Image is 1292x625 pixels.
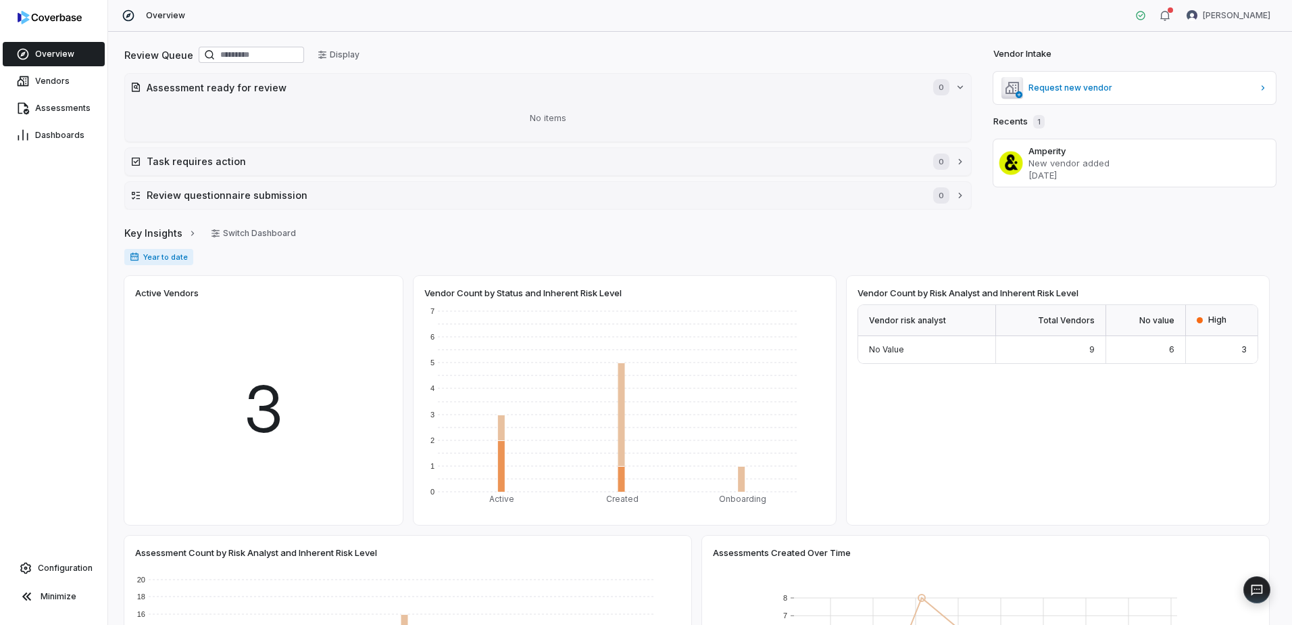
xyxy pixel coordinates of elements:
[203,223,304,244] button: Switch Dashboard
[41,591,76,602] span: Minimize
[135,547,377,559] span: Assessment Count by Risk Analyst and Inherent Risk Level
[933,79,949,95] span: 0
[3,42,105,66] a: Overview
[125,148,971,175] button: Task requires action0
[35,130,84,141] span: Dashboards
[3,69,105,93] a: Vendors
[1028,145,1270,157] h3: Amperity
[147,154,920,168] h2: Task requires action
[993,139,1276,187] a: AmperityNew vendor added[DATE]
[430,333,434,341] text: 6
[996,305,1106,336] div: Total Vendors
[858,287,1078,299] span: Vendor Count by Risk Analyst and Inherent Risk Level
[1187,10,1197,21] img: Angela Anderson avatar
[713,547,851,559] span: Assessments Created Over Time
[430,462,434,470] text: 1
[430,436,434,444] text: 2
[35,103,91,114] span: Assessments
[243,361,284,458] span: 3
[137,576,145,584] text: 20
[5,583,102,610] button: Minimize
[124,48,193,62] h2: Review Queue
[125,74,971,101] button: Assessment ready for review0
[1241,344,1247,354] span: 3
[1028,169,1270,181] p: [DATE]
[1033,115,1045,129] span: 1
[1178,5,1278,26] button: Angela Anderson avatar[PERSON_NAME]
[125,182,971,209] button: Review questionnaire submission0
[1028,157,1270,169] p: New vendor added
[933,154,949,170] span: 0
[18,11,82,24] img: logo-D7KZi-bG.svg
[35,49,74,60] span: Overview
[858,305,996,336] div: Vendor risk analyst
[430,384,434,392] text: 4
[1169,344,1174,354] span: 6
[120,219,201,248] button: Key Insights
[430,358,434,367] text: 5
[3,96,105,120] a: Assessments
[3,123,105,147] a: Dashboards
[1106,305,1186,336] div: No value
[430,488,434,496] text: 0
[1203,10,1270,21] span: [PERSON_NAME]
[424,287,622,299] span: Vendor Count by Status and Inherent Risk Level
[1028,83,1253,93] span: Request new vendor
[137,610,145,618] text: 16
[309,45,368,65] button: Display
[1208,315,1226,325] span: High
[933,187,949,204] span: 0
[35,76,70,87] span: Vendors
[124,249,193,265] span: Year to date
[1089,344,1095,354] span: 9
[869,344,904,354] span: No Value
[993,72,1276,104] a: Request new vendor
[430,411,434,419] text: 3
[124,219,197,248] a: Key Insights
[130,101,966,136] div: No items
[137,593,145,601] text: 18
[5,556,102,580] a: Configuration
[993,47,1051,61] h2: Vendor Intake
[783,594,787,602] text: 8
[783,611,787,620] text: 7
[146,10,185,21] span: Overview
[130,252,139,262] svg: Date range for report
[38,563,93,574] span: Configuration
[430,307,434,315] text: 7
[124,226,182,240] span: Key Insights
[135,287,199,299] span: Active Vendors
[993,115,1045,129] h2: Recents
[147,188,920,202] h2: Review questionnaire submission
[147,80,920,95] h2: Assessment ready for review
